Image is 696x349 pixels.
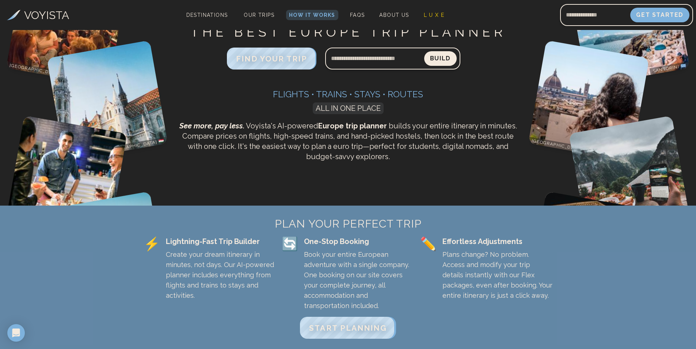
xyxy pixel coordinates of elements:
div: Open Intercom Messenger [7,324,25,342]
a: FIND YOUR TRIP [227,56,316,63]
span: ✏️ [420,236,437,251]
img: Florence [528,40,650,162]
h2: PLAN YOUR PERFECT TRIP [144,217,553,230]
p: Plans change? No problem. Access and modify your trip details instantly with our Flex packages, e... [442,249,553,301]
h3: Flights • Trains • Stays • Routes [177,89,519,100]
img: Voyista Logo [7,10,20,20]
img: Nice [6,116,128,237]
input: Email address [560,6,630,24]
span: ⚡ [144,236,160,251]
button: FIND YOUR TRIP [227,48,316,70]
a: L U X E [421,10,448,20]
span: See more, pay less. [179,121,244,130]
a: About Us [376,10,412,20]
a: FAQs [347,10,368,20]
span: FAQs [350,12,365,18]
button: Get Started [630,8,689,22]
span: START PLANNING [309,323,387,333]
input: Search query [325,50,424,67]
p: Voyista's AI-powered builds your entire itinerary in minutes. Compare prices on flights, high-spe... [177,121,519,162]
p: Create your dream itinerary in minutes, not days. Our AI-powered planner includes everything from... [166,249,276,301]
h3: VOYISTA [24,7,69,23]
strong: Europe trip planner [318,121,387,130]
a: VOYISTA [7,7,69,23]
button: START PLANNING [300,317,396,339]
a: Our Trips [241,10,277,20]
button: Build [424,51,457,66]
div: One-Stop Booking [304,236,414,247]
a: START PLANNING [300,325,396,332]
span: 🔄 [282,236,298,251]
span: Our Trips [244,12,274,18]
div: Lightning-Fast Trip Builder [166,236,276,247]
h1: THE BEST EUROPE TRIP PLANNER [177,24,519,40]
span: How It Works [289,12,335,18]
span: About Us [379,12,409,18]
img: Budapest [47,40,168,162]
span: ALL IN ONE PLACE [313,102,384,114]
div: Effortless Adjustments [442,236,553,247]
span: FIND YOUR TRIP [236,54,307,63]
p: Book your entire European adventure with a single company. One booking on our site covers your co... [304,249,414,311]
a: How It Works [286,10,338,20]
img: Gimmelwald [569,116,690,237]
span: Destinations [183,9,231,31]
span: L U X E [424,12,445,18]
